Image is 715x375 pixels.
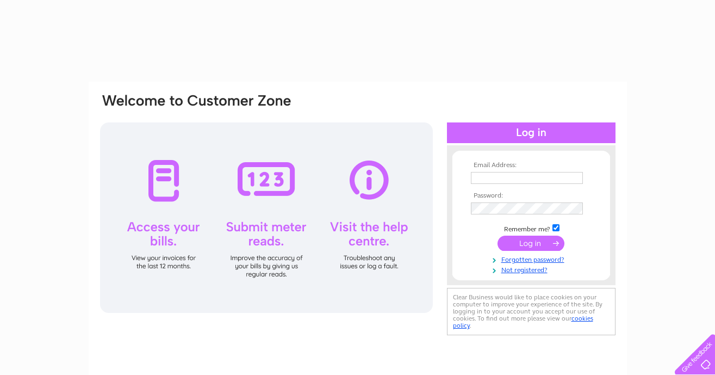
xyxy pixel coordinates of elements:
input: Submit [498,236,564,251]
a: Forgotten password? [471,254,594,264]
a: Not registered? [471,264,594,274]
th: Email Address: [468,162,594,169]
div: Clear Business would like to place cookies on your computer to improve your experience of the sit... [447,288,615,335]
a: cookies policy [453,315,593,329]
td: Remember me? [468,223,594,233]
th: Password: [468,192,594,200]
